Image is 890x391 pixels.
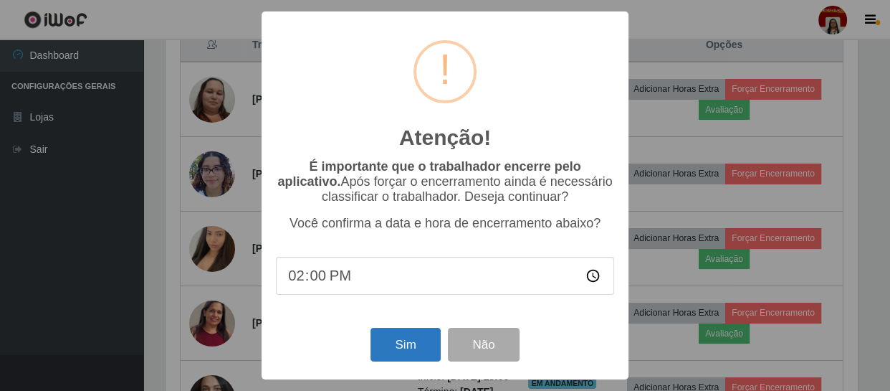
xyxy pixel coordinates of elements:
[399,125,491,151] h2: Atenção!
[370,328,440,362] button: Sim
[277,159,580,189] b: É importante que o trabalhador encerre pelo aplicativo.
[276,216,614,231] p: Você confirma a data e hora de encerramento abaixo?
[276,159,614,204] p: Após forçar o encerramento ainda é necessário classificar o trabalhador. Deseja continuar?
[448,328,519,362] button: Não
